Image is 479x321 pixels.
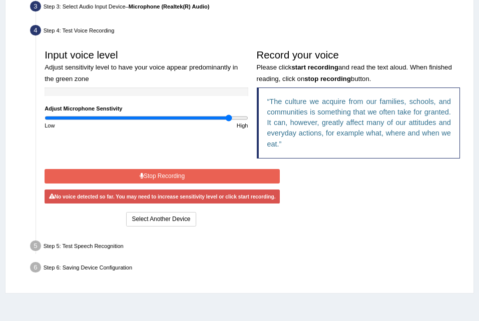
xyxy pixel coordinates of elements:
b: Microphone (Realtek(R) Audio) [129,3,210,9]
h3: Record your voice [257,49,460,83]
div: Step 5: Test Speech Recognition [27,238,470,256]
div: Step 6: Saving Device Configuration [27,259,470,278]
small: Please click and read the text aloud. When finished reading, click on button. [257,63,452,82]
span: – [126,3,210,9]
b: start recording [291,63,338,71]
b: stop recording [304,75,351,82]
h3: Input voice level [45,49,248,83]
button: Stop Recording [45,169,280,183]
div: Step 4: Test Voice Recording [27,22,470,41]
div: No voice detected so far. You may need to increase sensitivity level or click start recording. [45,189,280,203]
div: High [146,121,252,129]
q: The culture we acquire from our families, schools, and communities is something that we often tak... [267,97,451,148]
button: Select Another Device [126,212,196,226]
label: Adjust Microphone Senstivity [45,104,122,112]
div: Low [41,121,147,129]
small: Adjust sensitivity level to have your voice appear predominantly in the green zone [45,63,238,82]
